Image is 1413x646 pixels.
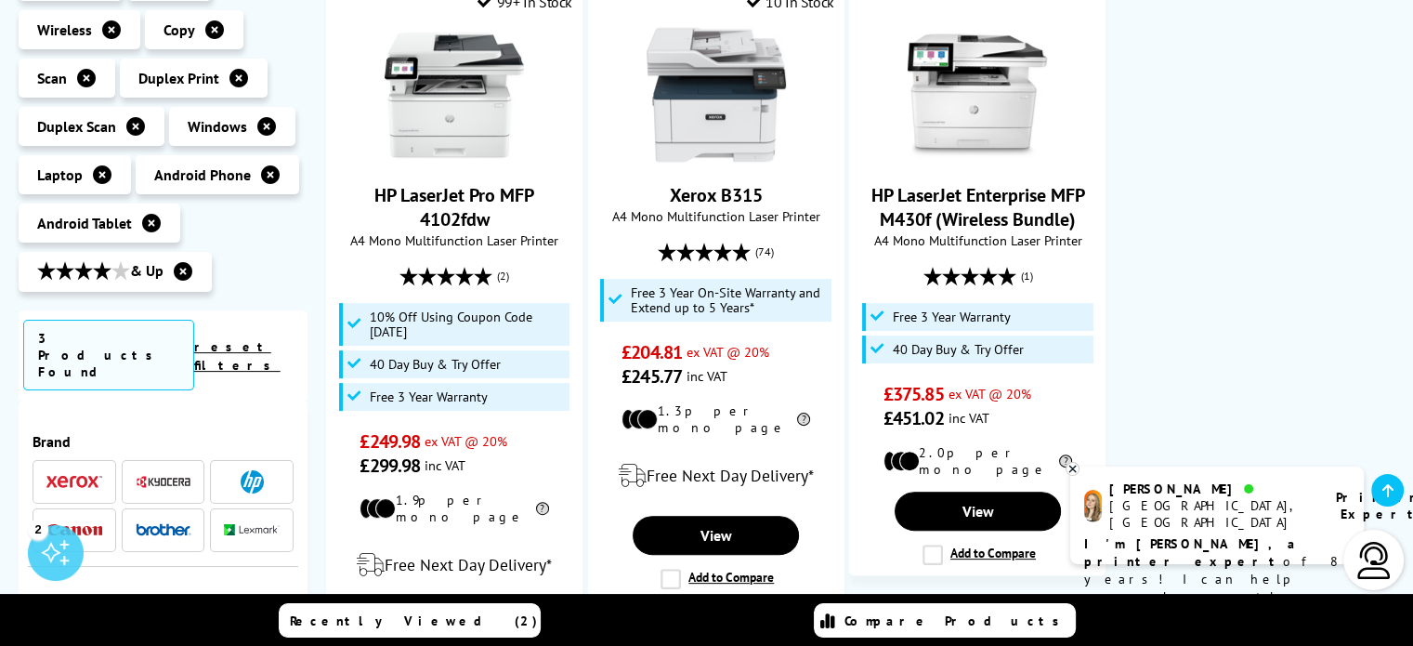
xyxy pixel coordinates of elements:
li: 2.0p per mono page [883,444,1072,478]
span: 10% Off Using Coupon Code [DATE] [370,310,566,339]
span: Wireless [37,20,92,39]
li: 1.3p per mono page [621,402,810,436]
span: Free 3 Year Warranty [370,389,488,404]
a: HP [224,470,280,494]
span: inc VAT [949,409,989,427]
p: of 8 years! I can help you choose the right product [1084,535,1350,624]
span: ex VAT @ 20% [425,432,507,450]
a: Recently Viewed (2) [279,603,541,638]
span: ex VAT @ 20% [949,385,1031,402]
a: Xerox [46,470,102,494]
span: £249.98 [360,429,420,454]
a: HP LaserJet Pro MFP 4102fdw [374,183,534,231]
img: HP LaserJet Pro MFP 4102fdw [385,25,524,165]
span: A4 Mono Multifunction Laser Printer [336,231,572,249]
span: (2) [497,258,509,294]
img: Lexmark [224,524,280,535]
span: Copy [164,20,195,39]
span: 3 Products Found [23,320,194,390]
span: £204.81 [621,340,682,364]
span: £245.77 [621,364,682,389]
a: Brother [136,519,191,542]
a: reset filters [194,338,281,374]
span: inc VAT [687,367,727,385]
span: A4 Mono Multifunction Laser Printer [598,207,834,225]
span: Recently Viewed (2) [290,613,538,629]
span: Free 3 Year On-Site Warranty and Extend up to 5 Years* [631,285,827,315]
img: user-headset-light.svg [1355,542,1393,579]
div: modal_delivery [336,539,572,591]
span: 40 Day Buy & Try Offer [370,357,501,372]
div: [PERSON_NAME] [1109,481,1313,497]
label: Add to Compare [922,545,1036,565]
span: inc VAT [425,456,465,474]
span: Android Tablet [37,214,132,232]
img: Xerox [46,475,102,488]
span: £375.85 [883,382,944,406]
label: Add to Compare [661,569,774,589]
a: HP LaserJet Enterprise MFP M430f (Wireless Bundle) [908,150,1047,168]
a: Compare Products [814,603,1076,638]
a: Canon [46,519,102,542]
div: 2 [28,519,48,539]
div: modal_delivery [598,450,834,502]
span: 40 Day Buy & Try Offer [893,342,1024,357]
img: Canon [46,524,102,536]
span: ex VAT @ 20% [687,343,769,361]
span: £451.02 [883,406,944,430]
a: View [633,516,799,555]
span: Windows [188,117,247,136]
span: (1) [1020,258,1032,294]
span: (74) [755,234,774,270]
span: Free 3 Year Warranty [893,310,1011,324]
img: Xerox B315 [647,25,786,165]
a: HP LaserJet Enterprise MFP M430f (Wireless Bundle) [870,183,1084,231]
span: Laptop [37,165,83,184]
div: [GEOGRAPHIC_DATA], [GEOGRAPHIC_DATA] [1109,497,1313,531]
img: HP LaserJet Enterprise MFP M430f (Wireless Bundle) [908,25,1047,165]
a: Xerox B315 [670,183,763,207]
span: & Up [37,261,164,283]
img: HP [241,470,264,494]
span: Android Phone [154,165,251,184]
div: Brand [33,432,294,451]
a: Kyocera [136,470,191,494]
a: Lexmark [224,519,280,542]
a: View [895,492,1061,531]
span: Compare Products [844,613,1069,629]
a: HP LaserJet Pro MFP 4102fdw [385,150,524,168]
b: I'm [PERSON_NAME], a printer expert [1084,535,1301,570]
a: Xerox B315 [647,150,786,168]
span: Duplex Print [138,69,219,87]
span: Duplex Scan [37,117,116,136]
img: Brother [136,523,191,536]
span: Scan [37,69,67,87]
span: A4 Mono Multifunction Laser Printer [859,231,1095,249]
li: 1.9p per mono page [360,492,548,525]
span: £299.98 [360,454,420,478]
div: Category [33,590,294,609]
img: Kyocera [136,475,191,489]
img: amy-livechat.png [1084,490,1102,522]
